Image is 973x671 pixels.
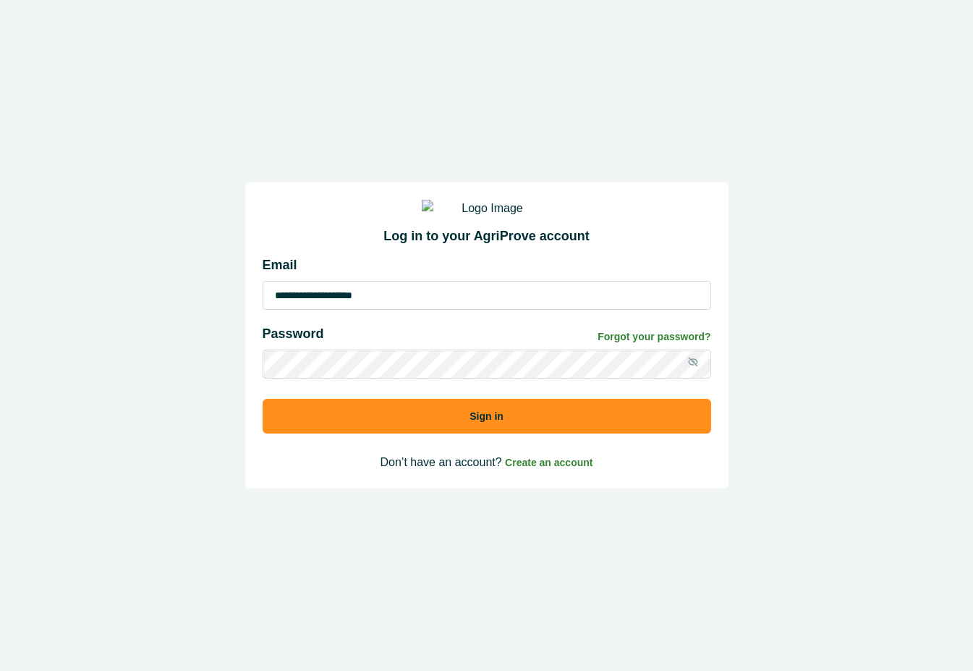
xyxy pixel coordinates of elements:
[422,200,552,217] img: Logo Image
[505,456,592,468] a: Create an account
[263,256,711,275] p: Email
[263,454,711,471] p: Don’t have an account?
[505,457,592,468] span: Create an account
[263,229,711,245] h2: Log in to your AgriProve account
[598,329,710,345] a: Forgot your password?
[263,324,324,344] p: Password
[263,399,711,434] button: Sign in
